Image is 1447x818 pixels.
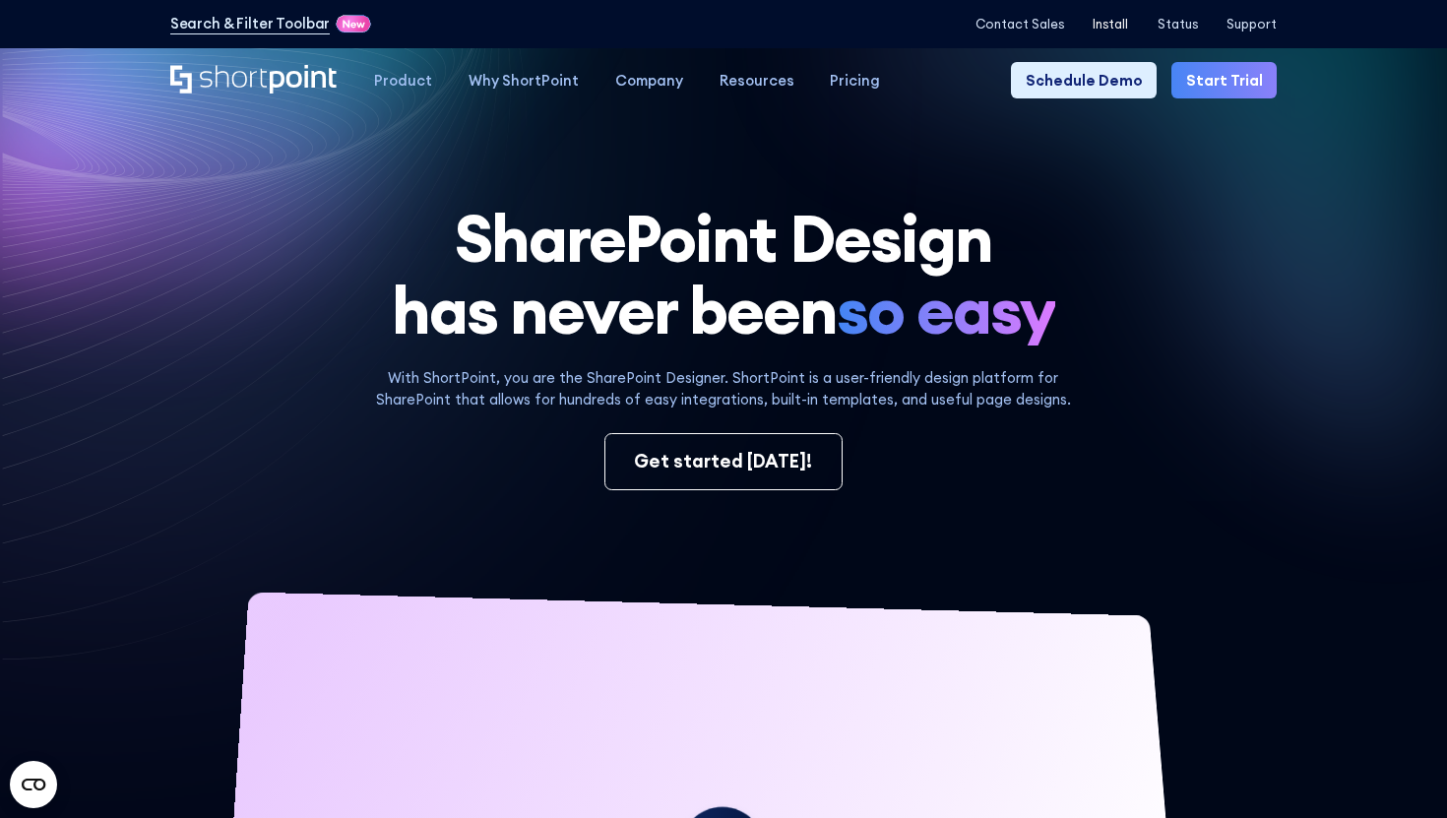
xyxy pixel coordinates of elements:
[812,62,899,98] a: Pricing
[374,70,432,92] div: Product
[10,761,57,808] button: Open CMP widget
[615,70,683,92] div: Company
[357,367,1090,410] p: With ShortPoint, you are the SharePoint Designer. ShortPoint is a user-friendly design platform f...
[170,13,331,34] a: Search & Filter Toolbar
[1093,17,1128,31] a: Install
[597,62,701,98] a: Company
[701,62,812,98] a: Resources
[356,62,451,98] a: Product
[1171,62,1277,98] a: Start Trial
[451,62,598,98] a: Why ShortPoint
[837,275,1055,346] span: so easy
[830,70,880,92] div: Pricing
[1349,724,1447,818] iframe: Chat Widget
[170,203,1278,346] h1: SharePoint Design has never been
[469,70,579,92] div: Why ShortPoint
[604,433,843,491] a: Get started [DATE]!
[975,17,1064,31] a: Contact Sales
[720,70,794,92] div: Resources
[170,65,339,96] a: Home
[1158,17,1198,31] a: Status
[1011,62,1157,98] a: Schedule Demo
[634,448,812,475] div: Get started [DATE]!
[1227,17,1277,31] a: Support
